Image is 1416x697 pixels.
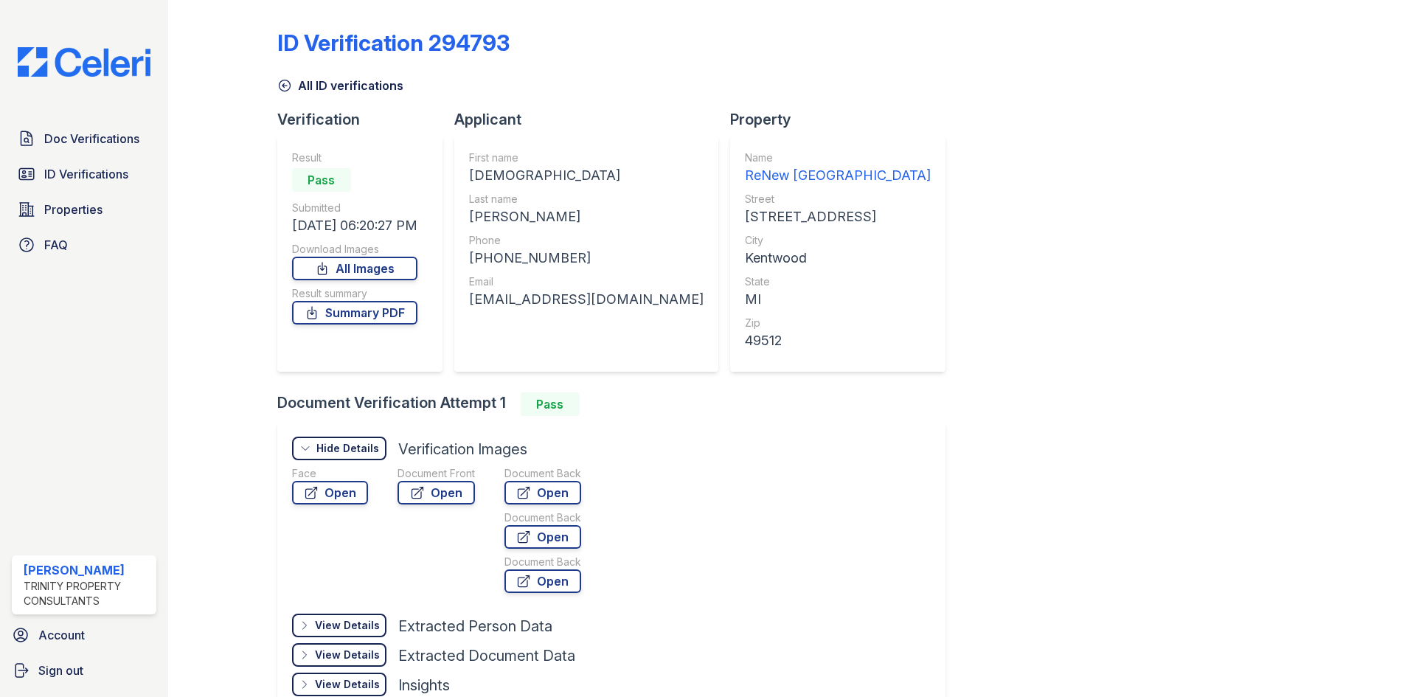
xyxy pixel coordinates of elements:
a: Sign out [6,656,162,685]
a: Open [504,569,581,593]
img: CE_Logo_Blue-a8612792a0a2168367f1c8372b55b34899dd931a85d93a1a3d3e32e68fde9ad4.png [6,47,162,77]
div: [DATE] 06:20:27 PM [292,215,417,236]
div: Extracted Person Data [398,616,552,637]
div: State [745,274,931,289]
div: Pass [521,392,580,416]
a: Account [6,620,162,650]
div: Verification [277,109,454,130]
a: ID Verifications [12,159,156,189]
div: View Details [315,618,380,633]
div: View Details [315,648,380,662]
div: Document Back [504,510,581,525]
div: Document Back [504,466,581,481]
a: Open [292,481,368,504]
div: Phone [469,233,704,248]
div: Insights [398,675,450,696]
a: Open [504,481,581,504]
a: Open [504,525,581,549]
span: Doc Verifications [44,130,139,148]
div: [PERSON_NAME] [24,561,150,579]
div: Document Back [504,555,581,569]
div: Kentwood [745,248,931,268]
div: Applicant [454,109,730,130]
span: Account [38,626,85,644]
a: FAQ [12,230,156,260]
div: Trinity Property Consultants [24,579,150,608]
div: Hide Details [316,441,379,456]
div: Name [745,150,931,165]
div: Document Verification Attempt 1 [277,392,957,416]
div: Email [469,274,704,289]
iframe: chat widget [1354,638,1401,682]
span: FAQ [44,236,68,254]
div: [PERSON_NAME] [469,207,704,227]
a: Doc Verifications [12,124,156,153]
div: MI [745,289,931,310]
span: ID Verifications [44,165,128,183]
div: ReNew [GEOGRAPHIC_DATA] [745,165,931,186]
a: Summary PDF [292,301,417,325]
div: Verification Images [398,439,527,460]
div: Submitted [292,201,417,215]
div: Last name [469,192,704,207]
div: Download Images [292,242,417,257]
a: All Images [292,257,417,280]
div: Document Front [398,466,475,481]
div: ID Verification 294793 [277,30,510,56]
div: City [745,233,931,248]
a: Open [398,481,475,504]
a: All ID verifications [277,77,403,94]
div: First name [469,150,704,165]
div: Extracted Document Data [398,645,575,666]
span: Sign out [38,662,83,679]
div: View Details [315,677,380,692]
span: Properties [44,201,103,218]
div: [DEMOGRAPHIC_DATA] [469,165,704,186]
div: Street [745,192,931,207]
div: Result summary [292,286,417,301]
div: Face [292,466,368,481]
div: 49512 [745,330,931,351]
a: Name ReNew [GEOGRAPHIC_DATA] [745,150,931,186]
div: Property [730,109,957,130]
div: Zip [745,316,931,330]
div: [STREET_ADDRESS] [745,207,931,227]
div: [EMAIL_ADDRESS][DOMAIN_NAME] [469,289,704,310]
a: Properties [12,195,156,224]
div: Pass [292,168,351,192]
div: Result [292,150,417,165]
div: [PHONE_NUMBER] [469,248,704,268]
